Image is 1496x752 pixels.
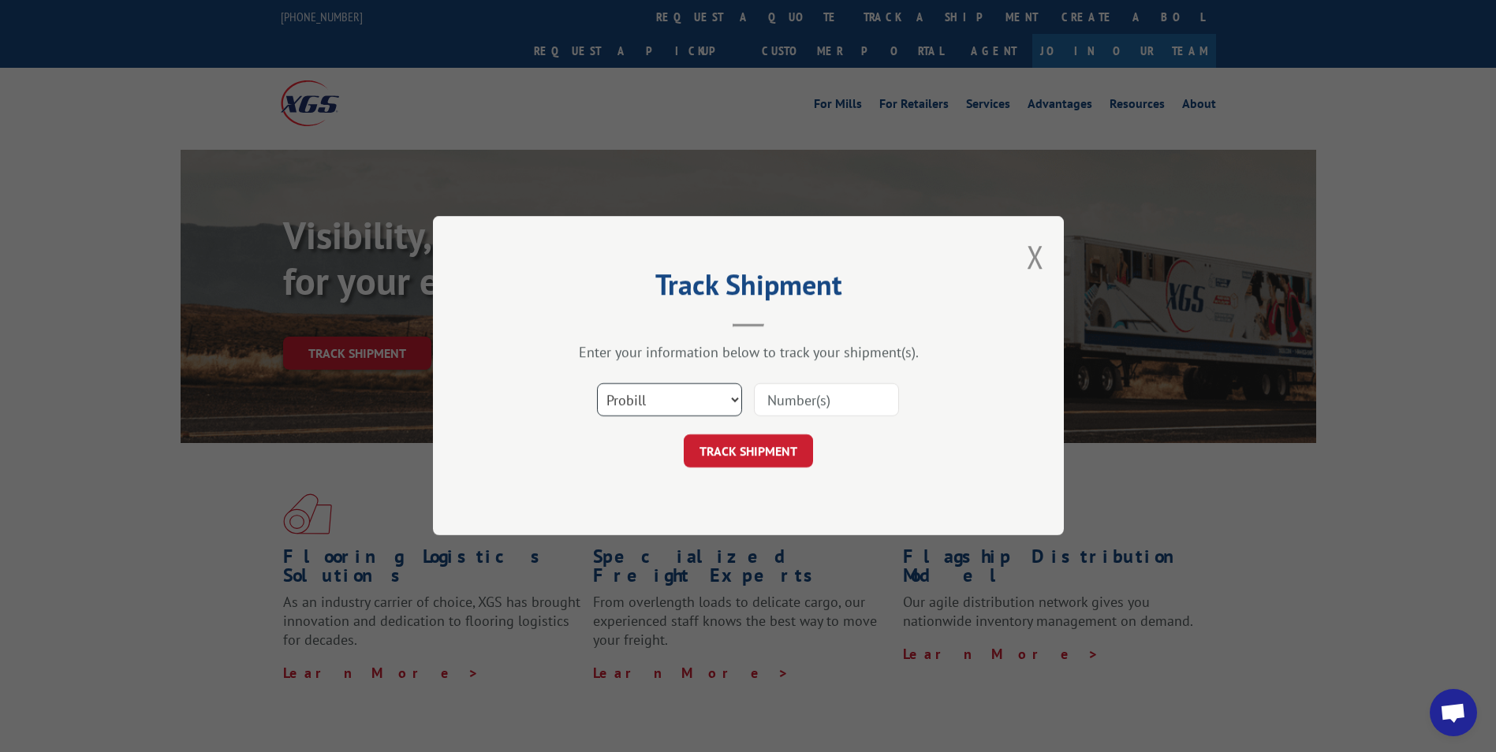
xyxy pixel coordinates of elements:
button: TRACK SHIPMENT [684,435,813,468]
div: Enter your information below to track your shipment(s). [512,344,985,362]
h2: Track Shipment [512,274,985,303]
button: Close modal [1027,236,1044,277]
div: Open chat [1430,689,1477,736]
input: Number(s) [754,384,899,417]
